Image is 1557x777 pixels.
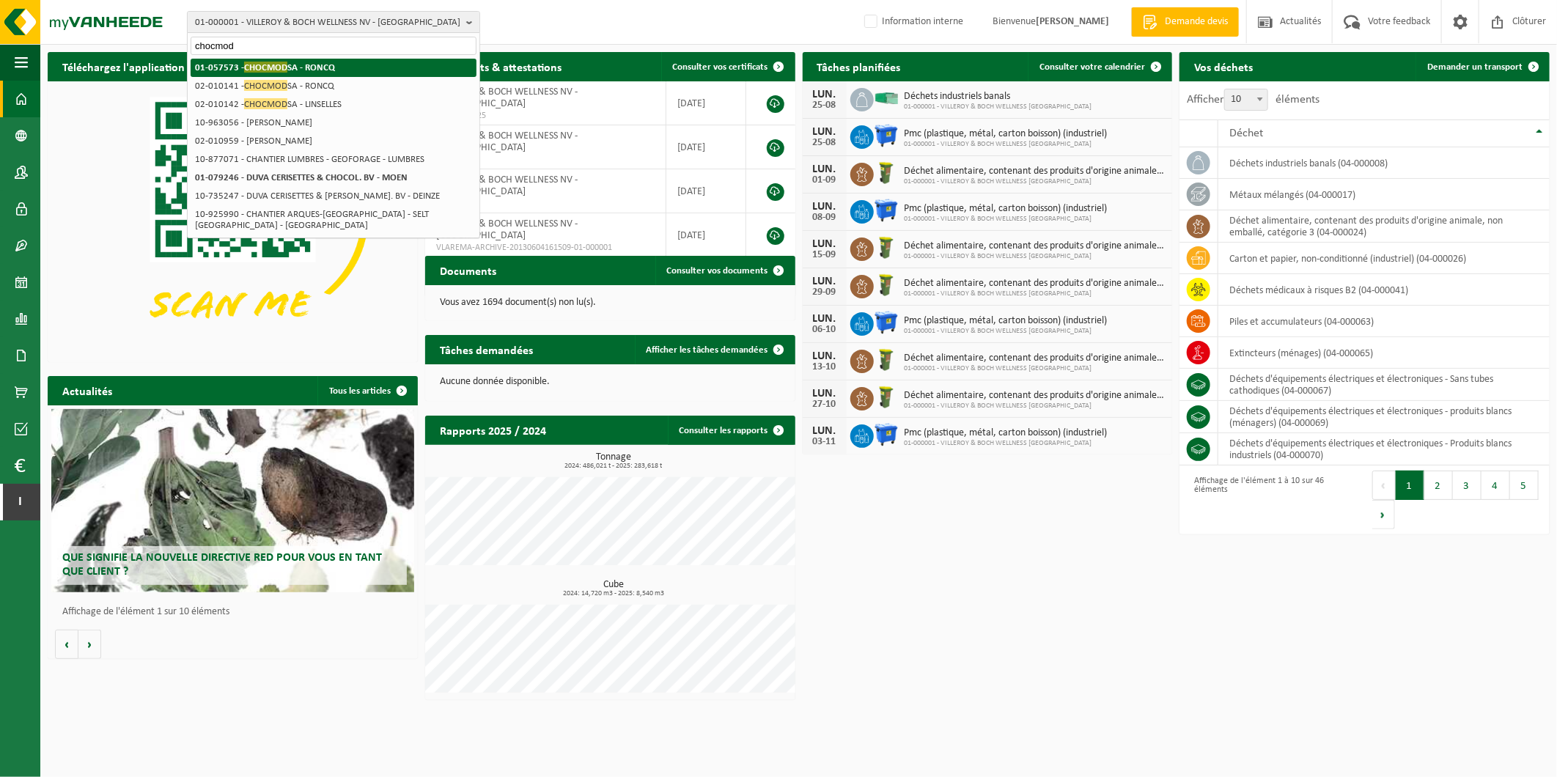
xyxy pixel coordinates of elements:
td: déchets médicaux à risques B2 (04-000041) [1218,274,1550,306]
div: LUN. [810,388,839,399]
div: LUN. [810,425,839,437]
span: Déchet alimentaire, contenant des produits d'origine animale, non emballé, catég... [905,278,1166,290]
span: 01-000001 - VILLEROY & BOCH WELLNESS [GEOGRAPHIC_DATA] [905,140,1108,149]
span: Déchets industriels banals [905,91,1092,103]
div: LUN. [810,313,839,325]
td: déchets d'équipements électriques et électroniques - produits blancs (ménagers) (04-000069) [1218,401,1550,433]
a: Demande devis [1131,7,1239,37]
h2: Téléchargez l'application Vanheede+ maintenant! [48,52,323,81]
span: 01-000001 - VILLEROY & BOCH WELLNESS [GEOGRAPHIC_DATA] [905,103,1092,111]
td: Piles et accumulateurs (04-000063) [1218,306,1550,337]
div: LUN. [810,238,839,250]
div: LUN. [810,89,839,100]
td: extincteurs (ménages) (04-000065) [1218,337,1550,369]
span: VLAREMA-ARCHIVE-20130604161509-01-000001 [436,242,655,254]
div: LUN. [810,350,839,362]
h2: Tâches demandées [425,335,548,364]
div: 01-09 [810,175,839,185]
td: déchet alimentaire, contenant des produits d'origine animale, non emballé, catégorie 3 (04-000024) [1218,210,1550,243]
span: Consulter votre calendrier [1039,62,1145,72]
img: WB-0060-HPE-GN-50 [874,385,899,410]
button: Previous [1372,471,1396,500]
span: 01-000001 - VILLEROY & BOCH WELLNESS [GEOGRAPHIC_DATA] [905,290,1166,298]
span: RED25003225 [436,110,655,122]
span: VILLEROY & BOCH WELLNESS NV - [GEOGRAPHIC_DATA] [436,86,578,109]
td: métaux mélangés (04-000017) [1218,179,1550,210]
img: WB-1100-HPE-BE-01 [874,198,899,223]
h2: Actualités [48,376,127,405]
td: déchets industriels banals (04-000008) [1218,147,1550,179]
span: VILLEROY & BOCH WELLNESS NV - [GEOGRAPHIC_DATA] [436,174,578,197]
span: VILLEROY & BOCH WELLNESS NV - [GEOGRAPHIC_DATA] [436,218,578,241]
strong: [PERSON_NAME] [1036,16,1109,27]
span: Déchet alimentaire, contenant des produits d'origine animale, non emballé, catég... [905,240,1166,252]
img: WB-0060-HPE-GN-50 [874,273,899,298]
td: [DATE] [666,81,746,125]
div: LUN. [810,276,839,287]
p: Vous avez 1694 document(s) non lu(s). [440,298,781,308]
a: Demander un transport [1416,52,1548,81]
span: 10 [1225,89,1267,110]
a: Afficher les tâches demandées [635,335,794,364]
div: LUN. [810,201,839,213]
li: 10-735247 - DUVA CERISETTES & [PERSON_NAME]. BV - DEINZE [191,187,476,205]
img: Download de VHEPlus App [48,81,418,359]
a: Consulter vos certificats [661,52,794,81]
li: 02-010141 - SA - RONCQ [191,77,476,95]
span: VLA613139 [436,198,655,210]
h3: Tonnage [432,452,795,470]
a: Que signifie la nouvelle directive RED pour vous en tant que client ? [51,409,414,592]
p: Affichage de l'élément 1 sur 10 éléments [62,607,411,617]
span: Demander un transport [1427,62,1523,72]
td: [DATE] [666,213,746,257]
span: Que signifie la nouvelle directive RED pour vous en tant que client ? [62,552,382,578]
button: 1 [1396,471,1424,500]
td: déchets d'équipements électriques et électroniques - Produits blancs industriels (04-000070) [1218,433,1550,465]
h2: Vos déchets [1179,52,1267,81]
td: [DATE] [666,125,746,169]
button: 3 [1453,471,1481,500]
label: Afficher éléments [1187,94,1319,106]
span: VLA902589 [436,154,655,166]
img: WB-0060-HPE-GN-50 [874,235,899,260]
h2: Rapports 2025 / 2024 [425,416,561,444]
span: 01-000001 - VILLEROY & BOCH WELLNESS [GEOGRAPHIC_DATA] [905,364,1166,373]
div: 25-08 [810,100,839,111]
a: Consulter vos documents [655,256,794,285]
span: VILLEROY & BOCH WELLNESS NV - [GEOGRAPHIC_DATA] [436,130,578,153]
span: Consulter vos documents [667,266,768,276]
p: Aucune donnée disponible. [440,377,781,387]
span: Consulter vos certificats [673,62,768,72]
span: Déchet alimentaire, contenant des produits d'origine animale, non emballé, catég... [905,166,1166,177]
span: 10 [1224,89,1268,111]
span: 01-000001 - VILLEROY & BOCH WELLNESS [GEOGRAPHIC_DATA] [905,327,1108,336]
strong: 01-057573 - SA - RONCQ [195,62,335,73]
span: 01-000001 - VILLEROY & BOCH WELLNESS [GEOGRAPHIC_DATA] [905,439,1108,448]
div: 15-09 [810,250,839,260]
button: Vorige [55,630,78,659]
span: CHOCMOD [244,80,287,91]
span: 01-000001 - VILLEROY & BOCH WELLNESS [GEOGRAPHIC_DATA] [905,177,1166,186]
a: Consulter votre calendrier [1028,52,1171,81]
label: Information interne [861,11,963,33]
div: Affichage de l'élément 1 à 10 sur 46 éléments [1187,469,1357,531]
div: 06-10 [810,325,839,335]
img: WB-0060-HPE-GN-50 [874,161,899,185]
span: 2024: 486,021 t - 2025: 283,618 t [432,463,795,470]
span: Déchet alimentaire, contenant des produits d'origine animale, non emballé, catég... [905,353,1166,364]
div: 27-10 [810,399,839,410]
button: 4 [1481,471,1510,500]
span: Demande devis [1161,15,1232,29]
img: HK-XP-30-GN-00 [874,92,899,105]
li: 10-877071 - CHANTIER LUMBRES - GEOFORAGE - LUMBRES [191,150,476,169]
img: WB-1100-HPE-BE-01 [874,123,899,148]
img: WB-1100-HPE-BE-01 [874,310,899,335]
li: 10-963056 - [PERSON_NAME] [191,114,476,132]
span: 01-000001 - VILLEROY & BOCH WELLNESS [GEOGRAPHIC_DATA] [905,402,1166,410]
h2: Tâches planifiées [803,52,916,81]
span: 01-000001 - VILLEROY & BOCH WELLNESS [GEOGRAPHIC_DATA] [905,252,1166,261]
li: 02-010959 - [PERSON_NAME] [191,132,476,150]
div: 13-10 [810,362,839,372]
h2: Documents [425,256,511,284]
span: Déchet alimentaire, contenant des produits d'origine animale, non emballé, catég... [905,390,1166,402]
